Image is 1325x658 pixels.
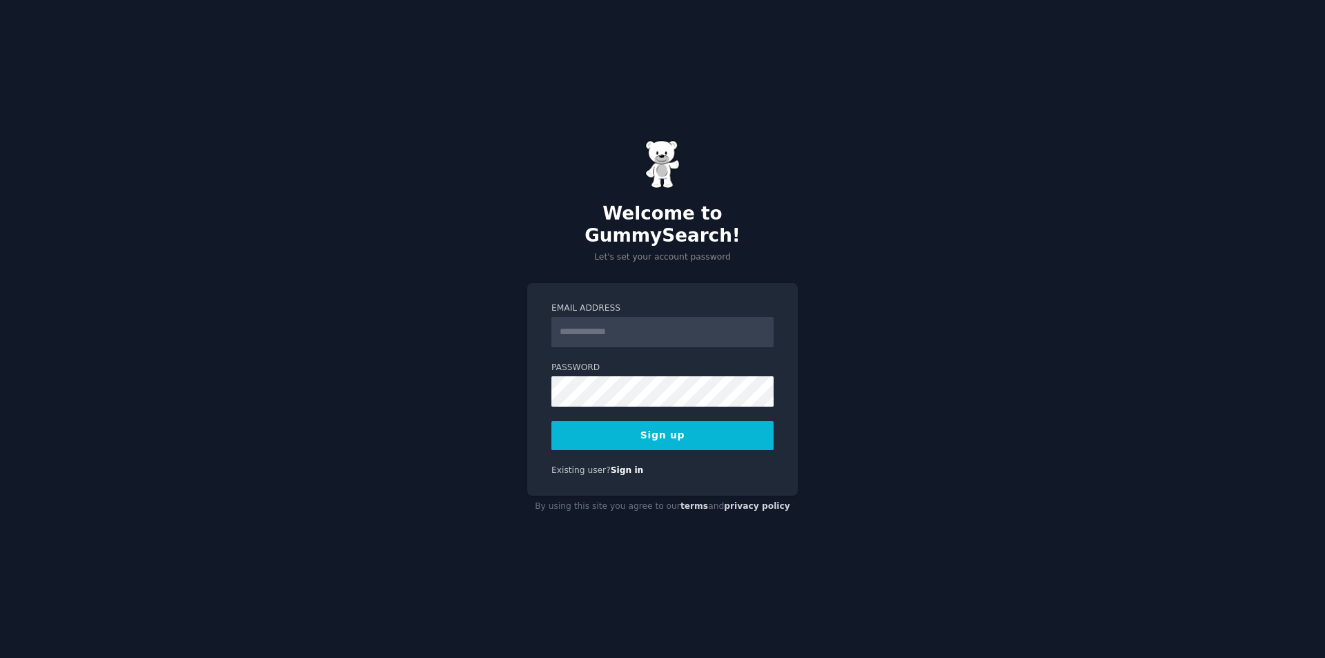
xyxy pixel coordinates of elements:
button: Sign up [551,421,774,450]
span: Existing user? [551,465,611,475]
a: terms [680,501,708,511]
h2: Welcome to GummySearch! [527,203,798,246]
label: Password [551,362,774,374]
a: Sign in [611,465,644,475]
a: privacy policy [724,501,790,511]
img: Gummy Bear [645,140,680,188]
label: Email Address [551,302,774,315]
div: By using this site you agree to our and [527,496,798,518]
p: Let's set your account password [527,251,798,264]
